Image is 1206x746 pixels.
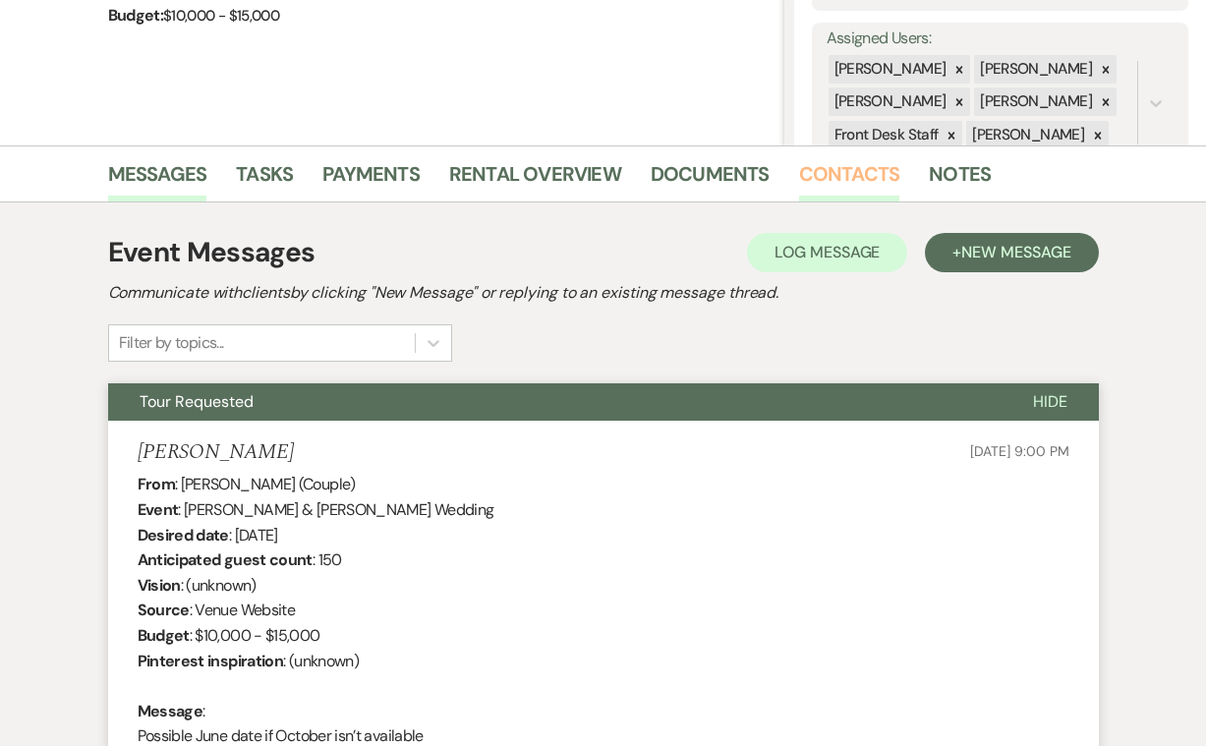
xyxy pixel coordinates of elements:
[974,55,1095,84] div: [PERSON_NAME]
[140,391,254,412] span: Tour Requested
[449,158,621,201] a: Rental Overview
[1033,391,1067,412] span: Hide
[138,651,284,671] b: Pinterest inspiration
[163,6,279,26] span: $10,000 - $15,000
[929,158,991,201] a: Notes
[775,242,880,262] span: Log Message
[108,158,207,201] a: Messages
[970,442,1068,460] span: [DATE] 9:00 PM
[138,474,175,494] b: From
[108,232,316,273] h1: Event Messages
[138,440,294,465] h5: [PERSON_NAME]
[747,233,907,272] button: Log Message
[108,5,164,26] span: Budget:
[108,281,1099,305] h2: Communicate with clients by clicking "New Message" or replying to an existing message thread.
[108,383,1002,421] button: Tour Requested
[236,158,293,201] a: Tasks
[138,499,179,520] b: Event
[974,87,1095,116] div: [PERSON_NAME]
[829,55,949,84] div: [PERSON_NAME]
[651,158,770,201] a: Documents
[829,121,942,149] div: Front Desk Staff
[138,525,229,545] b: Desired date
[322,158,420,201] a: Payments
[799,158,900,201] a: Contacts
[138,701,203,721] b: Message
[138,549,313,570] b: Anticipated guest count
[966,121,1087,149] div: [PERSON_NAME]
[119,331,224,355] div: Filter by topics...
[138,625,190,646] b: Budget
[138,600,190,620] b: Source
[1002,383,1099,421] button: Hide
[925,233,1098,272] button: +New Message
[829,87,949,116] div: [PERSON_NAME]
[961,242,1070,262] span: New Message
[827,25,1174,53] label: Assigned Users:
[138,575,181,596] b: Vision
